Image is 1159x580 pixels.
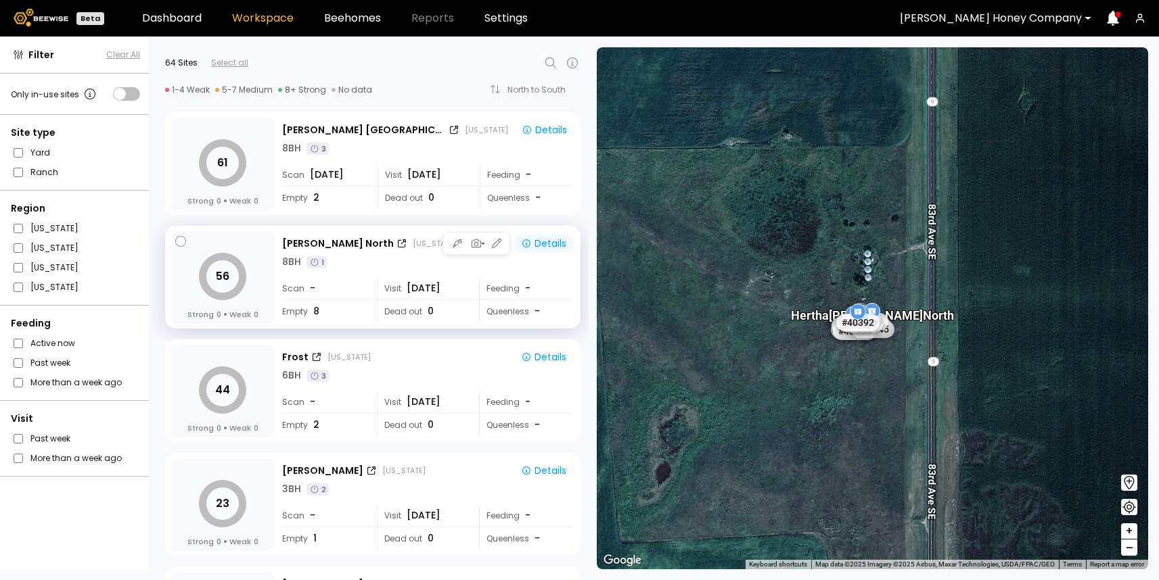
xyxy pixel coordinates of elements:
[187,195,258,206] div: Strong Weak
[600,552,645,569] img: Google
[407,508,440,523] span: [DATE]
[313,191,319,205] span: 2
[535,304,540,318] span: -
[282,237,394,251] div: [PERSON_NAME] North
[313,418,319,432] span: 2
[28,48,54,62] span: Filter
[332,84,372,95] div: No data
[313,531,317,546] span: 1
[1090,560,1144,568] a: Report a map error
[30,356,70,370] label: Past week
[165,57,198,69] div: 64 Sites
[254,195,258,206] span: 0
[377,414,470,436] div: Dead out
[232,13,294,24] a: Workspace
[479,504,572,527] div: Feeding
[480,187,572,209] div: Queenless
[282,141,301,155] div: 8 BH
[407,168,441,182] span: [DATE]
[30,451,122,465] label: More than a week ago
[282,300,367,322] div: Empty
[850,320,894,338] div: # 40445
[282,255,301,269] div: 8 BH
[840,315,883,333] div: # 40567
[324,13,381,24] a: Beehomes
[1121,523,1137,539] button: +
[282,527,367,550] div: Empty
[217,536,221,547] span: 0
[282,482,301,496] div: 3 BH
[428,531,434,546] span: 0
[480,164,572,186] div: Feeding
[535,191,541,205] span: -
[254,309,258,320] span: 0
[165,84,210,95] div: 1-4 Weak
[516,121,572,139] button: Details
[516,348,572,366] button: Details
[382,465,426,476] div: [US_STATE]
[187,422,258,433] div: Strong Weak
[521,237,566,249] div: Details
[142,13,202,24] a: Dashboard
[217,309,221,320] span: 0
[516,462,572,479] button: Details
[815,560,1055,568] span: Map data ©2025 Imagery ©2025 Airbus, Maxar Technologies, USDA/FPAC/GEO
[516,235,572,252] button: Details
[30,165,58,179] label: Ranch
[282,164,367,186] div: Scan
[217,195,221,206] span: 0
[30,241,78,255] label: [US_STATE]
[507,86,575,94] div: North to South
[484,13,528,24] a: Settings
[791,294,954,322] div: Hertha [PERSON_NAME] North
[479,300,572,322] div: Queenless
[479,391,572,413] div: Feeding
[30,280,78,294] label: [US_STATE]
[525,281,532,295] div: -
[428,418,434,432] span: 0
[282,123,446,137] div: [PERSON_NAME] [GEOGRAPHIC_DATA]
[76,12,104,25] div: Beta
[327,352,371,362] div: [US_STATE]
[479,414,572,436] div: Queenless
[407,395,440,409] span: [DATE]
[377,527,470,550] div: Dead out
[831,321,874,339] div: # 40178
[526,168,532,182] div: -
[282,187,367,209] div: Empty
[1063,560,1082,568] a: Terms
[1121,539,1137,556] button: –
[282,277,367,299] div: Scan
[216,496,229,511] tspan: 23
[30,431,70,445] label: Past week
[30,375,122,389] label: More than a week ago
[844,313,888,331] div: # 40589
[522,124,567,136] div: Details
[1126,539,1133,556] span: –
[282,464,363,478] div: [PERSON_NAME]
[535,531,540,546] span: -
[413,238,456,249] div: [US_STATE]
[465,124,508,135] div: [US_STATE]
[306,256,327,268] div: 1
[313,304,319,318] span: 8
[278,84,326,95] div: 8+ Strong
[14,9,68,26] img: Beewise logo
[106,49,140,61] button: Clear All
[254,536,258,547] span: 0
[306,143,329,155] div: 3
[377,300,470,322] div: Dead out
[282,414,367,436] div: Empty
[407,281,440,295] span: [DATE]
[217,155,228,170] tspan: 61
[30,221,78,235] label: [US_STATE]
[836,314,880,331] div: # 40392
[11,86,98,102] div: Only in-use sites
[30,260,78,274] label: [US_STATE]
[525,395,532,409] div: -
[187,536,258,547] div: Strong Weak
[211,57,248,69] div: Select all
[282,504,367,527] div: Scan
[600,552,645,569] a: Open this area in Google Maps (opens a new window)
